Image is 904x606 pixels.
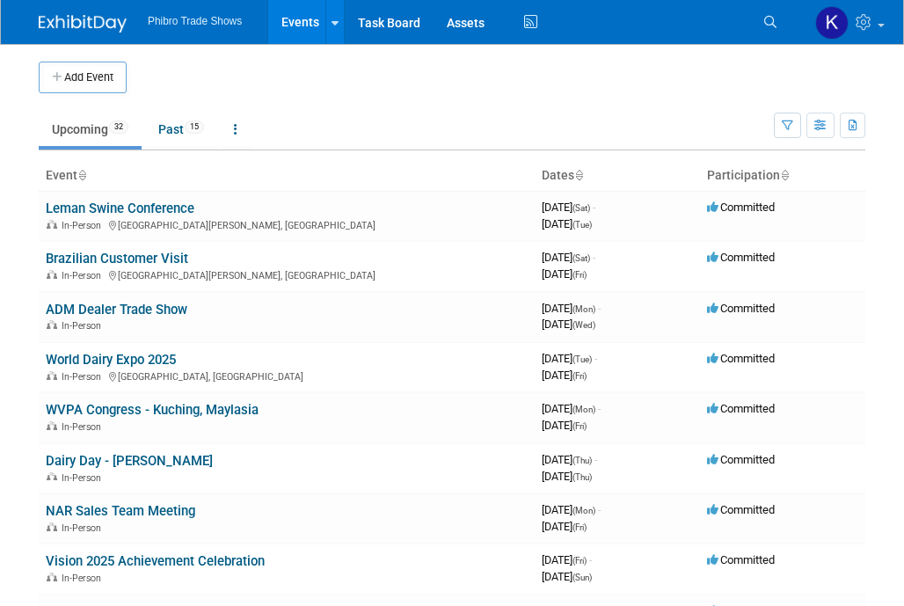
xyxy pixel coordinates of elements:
[707,302,775,315] span: Committed
[542,302,601,315] span: [DATE]
[572,506,595,515] span: (Mon)
[700,161,865,191] th: Participation
[62,472,106,484] span: In-Person
[572,203,590,213] span: (Sat)
[62,522,106,534] span: In-Person
[148,15,242,27] span: Phibro Trade Shows
[47,320,57,329] img: In-Person Event
[185,120,204,134] span: 15
[47,573,57,581] img: In-Person Event
[109,120,128,134] span: 32
[572,472,592,482] span: (Thu)
[572,320,595,330] span: (Wed)
[46,302,187,318] a: ADM Dealer Trade Show
[707,503,775,516] span: Committed
[46,352,176,368] a: World Dairy Expo 2025
[46,503,195,519] a: NAR Sales Team Meeting
[62,371,106,383] span: In-Person
[572,371,587,381] span: (Fri)
[535,161,700,191] th: Dates
[542,318,595,331] span: [DATE]
[707,553,775,566] span: Committed
[572,556,587,566] span: (Fri)
[572,304,595,314] span: (Mon)
[46,201,194,216] a: Leman Swine Conference
[46,369,528,383] div: [GEOGRAPHIC_DATA], [GEOGRAPHIC_DATA]
[542,520,587,533] span: [DATE]
[62,421,106,433] span: In-Person
[707,251,775,264] span: Committed
[62,573,106,584] span: In-Person
[542,201,595,214] span: [DATE]
[542,570,592,583] span: [DATE]
[47,472,57,481] img: In-Person Event
[593,251,595,264] span: -
[598,402,601,415] span: -
[47,270,57,279] img: In-Person Event
[47,371,57,380] img: In-Person Event
[572,253,590,263] span: (Sat)
[46,553,265,569] a: Vision 2025 Achievement Celebration
[598,503,601,516] span: -
[62,270,106,281] span: In-Person
[542,402,601,415] span: [DATE]
[542,453,597,466] span: [DATE]
[47,522,57,531] img: In-Person Event
[46,453,213,469] a: Dairy Day - [PERSON_NAME]
[780,168,789,182] a: Sort by Participation Type
[593,201,595,214] span: -
[589,553,592,566] span: -
[707,201,775,214] span: Committed
[46,267,528,281] div: [GEOGRAPHIC_DATA][PERSON_NAME], [GEOGRAPHIC_DATA]
[39,15,127,33] img: ExhibitDay
[542,419,587,432] span: [DATE]
[46,402,259,418] a: WVPA Congress - Kuching, Maylasia
[145,113,217,146] a: Past15
[542,503,601,516] span: [DATE]
[46,251,188,266] a: Brazilian Customer Visit
[572,456,592,465] span: (Thu)
[707,352,775,365] span: Committed
[62,320,106,332] span: In-Person
[572,354,592,364] span: (Tue)
[542,267,587,281] span: [DATE]
[572,421,587,431] span: (Fri)
[707,402,775,415] span: Committed
[39,161,535,191] th: Event
[574,168,583,182] a: Sort by Start Date
[542,369,587,382] span: [DATE]
[542,251,595,264] span: [DATE]
[572,522,587,532] span: (Fri)
[47,421,57,430] img: In-Person Event
[572,405,595,414] span: (Mon)
[47,220,57,229] img: In-Person Event
[77,168,86,182] a: Sort by Event Name
[39,62,127,93] button: Add Event
[62,220,106,231] span: In-Person
[572,220,592,230] span: (Tue)
[542,352,597,365] span: [DATE]
[542,470,592,483] span: [DATE]
[598,302,601,315] span: -
[594,352,597,365] span: -
[594,453,597,466] span: -
[542,217,592,230] span: [DATE]
[815,6,849,40] img: Karol Ehmen
[46,217,528,231] div: [GEOGRAPHIC_DATA][PERSON_NAME], [GEOGRAPHIC_DATA]
[707,453,775,466] span: Committed
[572,270,587,280] span: (Fri)
[39,113,142,146] a: Upcoming32
[542,553,592,566] span: [DATE]
[572,573,592,582] span: (Sun)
